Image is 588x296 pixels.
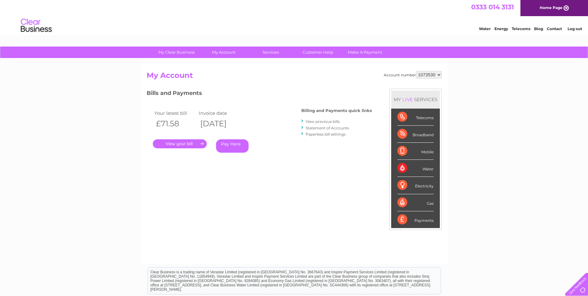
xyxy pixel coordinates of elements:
[479,26,491,31] a: Water
[397,143,434,160] div: Mobile
[397,177,434,194] div: Electricity
[301,108,372,113] h4: Billing and Payments quick links
[384,71,442,78] div: Account number
[547,26,562,31] a: Contact
[20,16,52,35] img: logo.png
[306,119,340,124] a: View previous bills
[568,26,582,31] a: Log out
[397,126,434,143] div: Broadband
[153,109,197,117] td: Your latest bill
[306,126,349,130] a: Statement of Accounts
[147,71,442,83] h2: My Account
[245,47,296,58] a: Services
[339,47,391,58] a: Make A Payment
[151,47,202,58] a: My Clear Business
[397,194,434,211] div: Gas
[147,89,372,100] h3: Bills and Payments
[153,139,207,148] a: .
[391,91,440,108] div: MY SERVICES
[397,211,434,228] div: Payments
[512,26,530,31] a: Telecoms
[397,160,434,177] div: Water
[153,117,197,130] th: £71.58
[197,109,242,117] td: Invoice date
[197,117,242,130] th: [DATE]
[471,3,514,11] a: 0333 014 3131
[397,109,434,126] div: Telecoms
[216,139,249,153] a: Pay Here
[534,26,543,31] a: Blog
[401,96,414,102] div: LIVE
[306,132,346,137] a: Paperless bill settings
[292,47,343,58] a: Customer Help
[148,3,441,30] div: Clear Business is a trading name of Verastar Limited (registered in [GEOGRAPHIC_DATA] No. 3667643...
[494,26,508,31] a: Energy
[198,47,249,58] a: My Account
